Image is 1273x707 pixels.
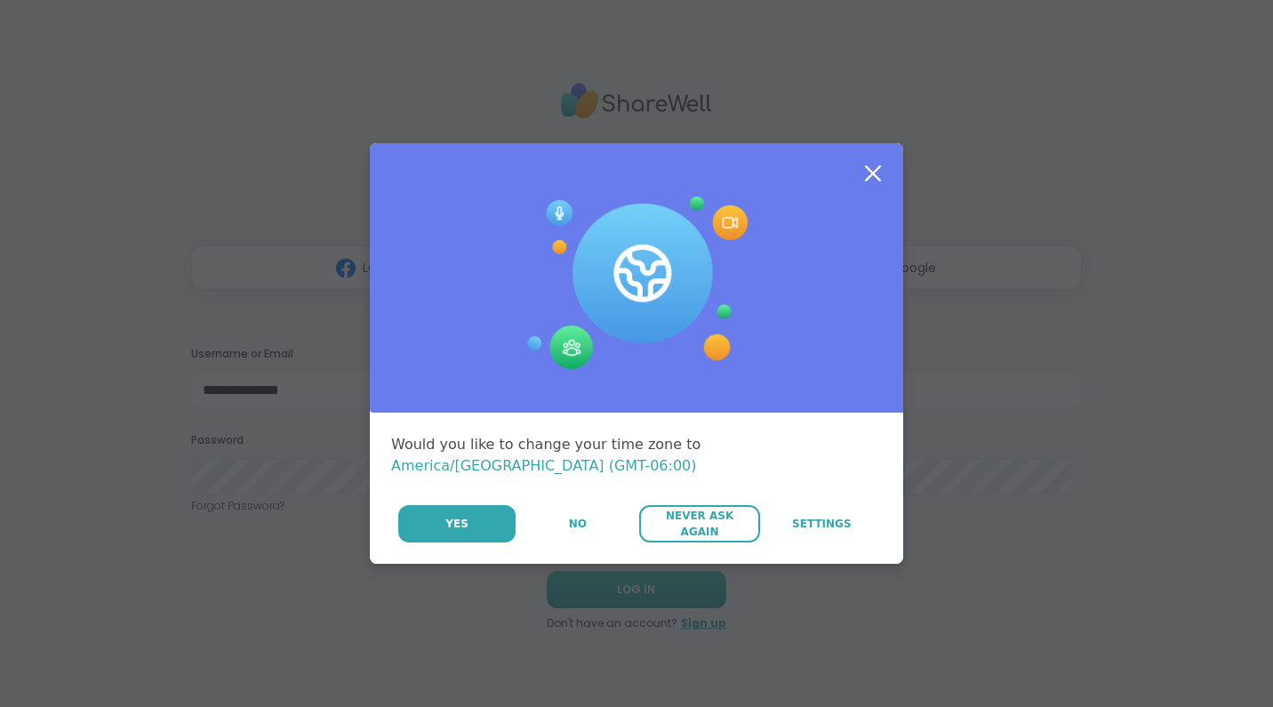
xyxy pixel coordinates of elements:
[391,434,882,477] div: Would you like to change your time zone to
[762,505,882,542] a: Settings
[391,457,697,474] span: America/[GEOGRAPHIC_DATA] (GMT-06:00)
[398,505,516,542] button: Yes
[517,505,637,542] button: No
[569,516,587,532] span: No
[445,516,468,532] span: Yes
[648,508,750,540] span: Never Ask Again
[639,505,759,542] button: Never Ask Again
[792,516,852,532] span: Settings
[525,197,748,371] img: Session Experience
